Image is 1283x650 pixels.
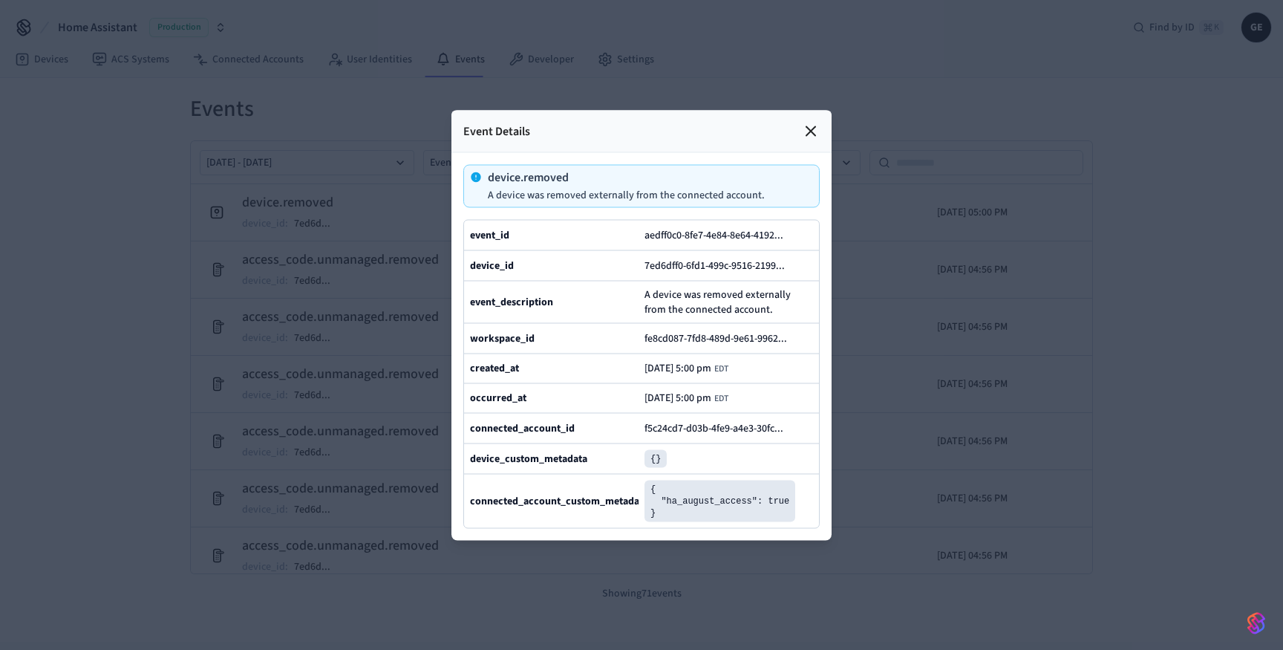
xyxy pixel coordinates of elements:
[644,480,795,521] pre: { "ha_august_access": true }
[470,294,553,309] b: event_description
[1247,611,1265,635] img: SeamLogoGradient.69752ec5.svg
[470,331,535,345] b: workspace_id
[470,493,648,508] b: connected_account_custom_metadata
[644,287,813,316] span: A device was removed externally from the connected account.
[470,451,587,466] b: device_custom_metadata
[714,392,728,404] span: EDT
[714,363,728,374] span: EDT
[644,391,711,403] span: [DATE] 5:00 pm
[470,420,575,435] b: connected_account_id
[488,189,765,201] p: A device was removed externally from the connected account.
[470,227,509,242] b: event_id
[463,122,530,140] p: Event Details
[641,329,802,347] button: fe8cd087-7fd8-489d-9e61-9962...
[641,226,798,244] button: aedff0c0-8fe7-4e84-8e64-4192...
[470,361,519,376] b: created_at
[644,391,728,404] div: America/New_York
[488,171,765,183] p: device.removed
[644,449,667,467] pre: {}
[644,362,728,374] div: America/New_York
[641,256,800,274] button: 7ed6dff0-6fd1-499c-9516-2199...
[641,419,798,437] button: f5c24cd7-d03b-4fe9-a4e3-30fc...
[470,391,526,406] b: occurred_at
[470,258,514,273] b: device_id
[644,362,711,374] span: [DATE] 5:00 pm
